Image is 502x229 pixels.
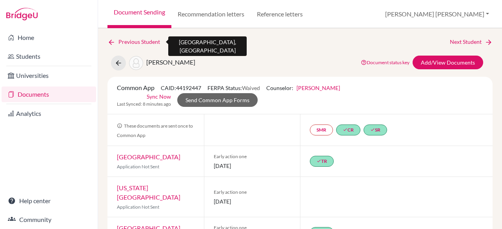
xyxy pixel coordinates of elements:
[2,68,96,83] a: Universities
[117,184,180,201] a: [US_STATE][GEOGRAPHIC_DATA]
[168,36,247,56] div: [GEOGRAPHIC_DATA], [GEOGRAPHIC_DATA]
[117,164,159,169] span: Application Not Sent
[214,189,291,196] span: Early action one
[370,127,375,132] i: done
[117,153,180,160] a: [GEOGRAPHIC_DATA]
[242,85,260,91] span: Waived
[361,60,409,65] a: Document status key
[146,58,195,66] span: [PERSON_NAME]
[413,56,483,69] a: Add/View Documents
[161,85,201,91] span: CAID: 44192447
[296,85,340,91] a: [PERSON_NAME]
[117,101,171,108] span: Last Synced: 8 minutes ago
[117,123,193,138] span: These documents are sent once to Common App
[6,8,38,20] img: Bridge-U
[2,30,96,45] a: Home
[316,159,321,163] i: done
[207,85,260,91] span: FERPA Status:
[214,153,291,160] span: Early action one
[310,124,333,135] a: SMR
[214,197,291,206] span: [DATE]
[450,38,493,46] a: Next Student
[382,7,493,22] button: [PERSON_NAME] [PERSON_NAME]
[343,127,347,132] i: done
[310,156,334,167] a: doneTR
[147,92,171,101] a: Sync Now
[117,84,155,91] span: Common App
[364,124,387,135] a: doneSR
[266,85,340,91] span: Counselor:
[2,106,96,121] a: Analytics
[336,124,360,135] a: doneCR
[214,162,291,170] span: [DATE]
[177,93,258,107] a: Send Common App Forms
[107,38,166,46] a: Previous Student
[2,87,96,102] a: Documents
[2,212,96,227] a: Community
[2,193,96,209] a: Help center
[117,204,159,210] span: Application Not Sent
[2,49,96,64] a: Students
